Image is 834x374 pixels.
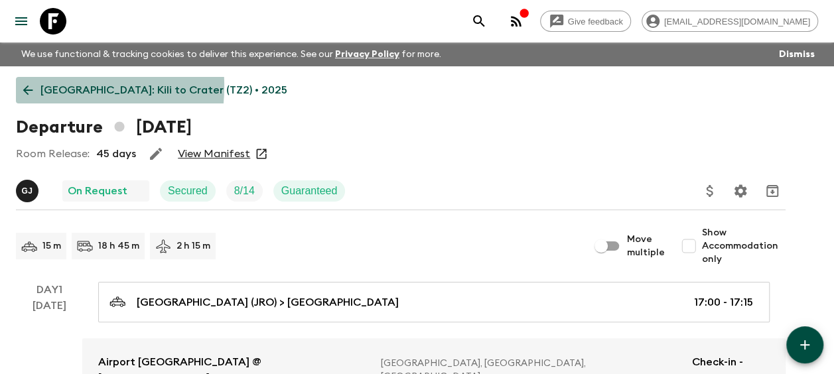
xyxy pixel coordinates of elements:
span: Show Accommodation only [702,226,786,266]
div: Trip Fill [226,180,263,202]
button: Dismiss [776,45,818,64]
a: View Manifest [178,147,250,160]
p: Room Release: [16,146,90,162]
p: 2 h 15 m [176,239,210,253]
p: [GEOGRAPHIC_DATA] (JRO) > [GEOGRAPHIC_DATA] [137,294,399,310]
p: Guaranteed [281,183,338,199]
button: menu [8,8,35,34]
div: Secured [160,180,216,202]
button: search adventures [466,8,492,34]
span: Move multiple [627,233,665,259]
p: 45 days [96,146,136,162]
button: Settings [727,178,754,204]
p: 18 h 45 m [98,239,139,253]
p: G J [21,186,33,196]
p: Secured [168,183,208,199]
div: [EMAIL_ADDRESS][DOMAIN_NAME] [642,11,818,32]
p: We use functional & tracking cookies to deliver this experience. See our for more. [16,42,447,66]
button: Update Price, Early Bird Discount and Costs [697,178,723,204]
button: GJ [16,180,41,202]
a: Privacy Policy [335,50,399,59]
a: [GEOGRAPHIC_DATA]: Kili to Crater (TZ2) • 2025 [16,77,295,103]
button: Archive (Completed, Cancelled or Unsynced Departures only) [759,178,786,204]
span: [EMAIL_ADDRESS][DOMAIN_NAME] [657,17,817,27]
p: [GEOGRAPHIC_DATA]: Kili to Crater (TZ2) • 2025 [40,82,287,98]
a: Give feedback [540,11,631,32]
h1: Departure [DATE] [16,114,192,141]
p: 8 / 14 [234,183,255,199]
span: Gerald John [16,184,41,194]
p: Day 1 [16,282,82,298]
p: 15 m [42,239,61,253]
p: 17:00 - 17:15 [694,294,753,310]
p: On Request [68,183,127,199]
a: [GEOGRAPHIC_DATA] (JRO) > [GEOGRAPHIC_DATA]17:00 - 17:15 [98,282,770,322]
span: Give feedback [561,17,630,27]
